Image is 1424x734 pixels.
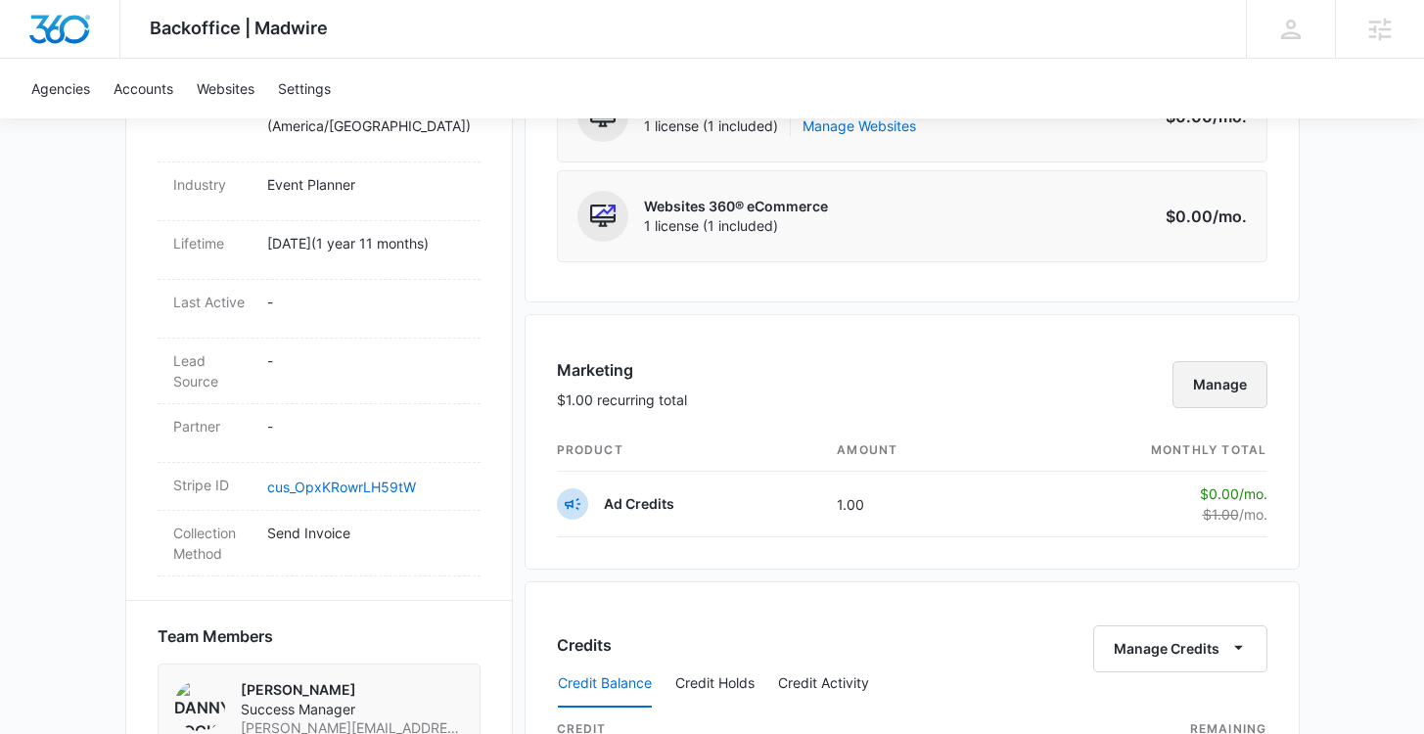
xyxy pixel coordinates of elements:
[558,661,652,708] button: Credit Balance
[821,430,1004,472] th: amount
[173,523,252,564] dt: Collection Method
[185,59,266,118] a: Websites
[1239,485,1267,502] span: /mo.
[173,174,252,195] dt: Industry
[267,174,465,195] p: Event Planner
[821,472,1004,537] td: 1.00
[644,216,828,236] span: 1 license (1 included)
[158,404,481,463] div: Partner-
[173,416,252,436] dt: Partner
[557,430,822,472] th: product
[1213,206,1247,226] span: /mo.
[150,18,328,38] span: Backoffice | Madwire
[778,661,869,708] button: Credit Activity
[604,494,674,514] p: Ad Credits
[158,624,273,648] span: Team Members
[1239,506,1267,523] span: /mo.
[158,162,481,221] div: IndustryEvent Planner
[1172,361,1267,408] button: Manage
[158,221,481,280] div: Lifetime[DATE](1 year 11 months)
[557,358,687,382] h3: Marketing
[158,83,481,162] div: Local Time11:36am (America/[GEOGRAPHIC_DATA])
[644,116,916,136] span: 1 license (1 included)
[158,511,481,576] div: Collection MethodSend Invoice
[267,416,465,436] p: -
[241,680,464,700] p: [PERSON_NAME]
[241,700,464,719] span: Success Manager
[675,661,755,708] button: Credit Holds
[20,59,102,118] a: Agencies
[266,59,343,118] a: Settings
[173,475,252,495] dt: Stripe ID
[557,390,687,410] p: $1.00 recurring total
[267,233,465,253] p: [DATE] ( 1 year 11 months )
[1203,506,1239,523] s: $1.00
[1155,205,1247,228] p: $0.00
[1005,430,1267,472] th: monthly total
[174,680,225,731] img: Danny Fockler
[803,116,916,136] a: Manage Websites
[267,350,465,371] p: -
[267,292,465,312] p: -
[173,233,252,253] dt: Lifetime
[158,339,481,404] div: Lead Source-
[102,59,185,118] a: Accounts
[644,197,828,216] p: Websites 360® eCommerce
[267,479,416,495] a: cus_OpxKRowrLH59tW
[173,350,252,391] dt: Lead Source
[158,280,481,339] div: Last Active-
[158,463,481,511] div: Stripe IDcus_OpxKRowrLH59tW
[173,292,252,312] dt: Last Active
[1093,625,1267,672] button: Manage Credits
[557,633,612,657] h3: Credits
[1175,483,1267,504] p: $0.00
[267,523,465,543] p: Send Invoice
